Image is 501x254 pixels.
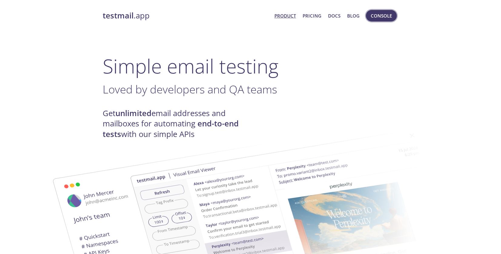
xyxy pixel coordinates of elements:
[103,108,250,139] h4: Get email addresses and mailboxes for automating with our simple APIs
[115,108,151,119] strong: unlimited
[303,12,321,20] a: Pricing
[103,82,277,97] span: Loved by developers and QA teams
[274,12,296,20] a: Product
[103,11,270,21] a: testmail.app
[103,10,134,21] strong: testmail
[347,12,360,20] a: Blog
[103,118,239,139] strong: end-to-end tests
[103,54,398,78] h1: Simple email testing
[371,12,392,20] span: Console
[328,12,340,20] a: Docs
[366,10,397,21] button: Console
